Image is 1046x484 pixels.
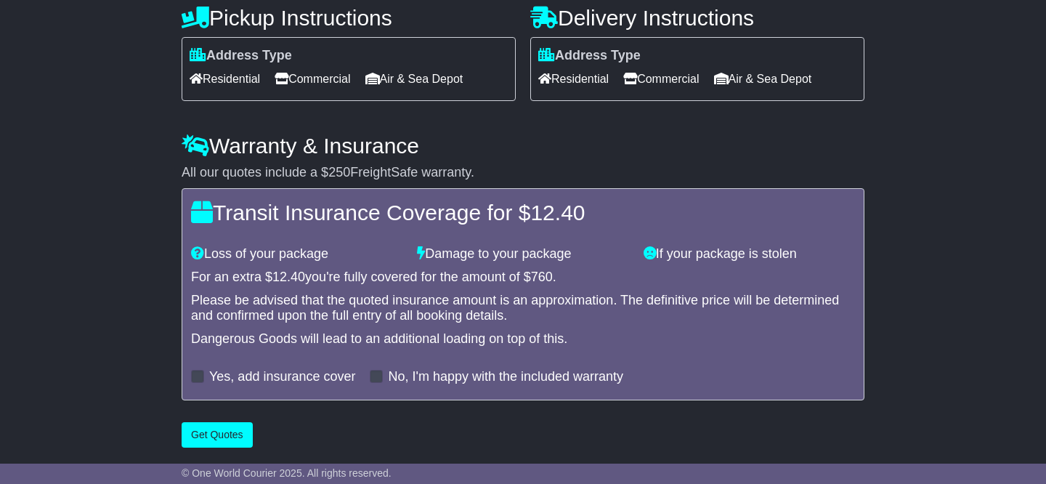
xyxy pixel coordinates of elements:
[538,68,609,90] span: Residential
[190,48,292,64] label: Address Type
[275,68,350,90] span: Commercial
[182,134,864,158] h4: Warranty & Insurance
[191,331,855,347] div: Dangerous Goods will lead to an additional loading on top of this.
[184,246,410,262] div: Loss of your package
[410,246,636,262] div: Damage to your package
[209,369,355,385] label: Yes, add insurance cover
[182,467,392,479] span: © One World Courier 2025. All rights reserved.
[623,68,699,90] span: Commercial
[272,270,305,284] span: 12.40
[328,165,350,180] span: 250
[530,6,864,30] h4: Delivery Instructions
[182,6,516,30] h4: Pickup Instructions
[182,422,253,448] button: Get Quotes
[714,68,812,90] span: Air & Sea Depot
[538,48,641,64] label: Address Type
[388,369,623,385] label: No, I'm happy with the included warranty
[636,246,862,262] div: If your package is stolen
[191,201,855,225] h4: Transit Insurance Coverage for $
[530,201,585,225] span: 12.40
[191,293,855,324] div: Please be advised that the quoted insurance amount is an approximation. The definitive price will...
[191,270,855,286] div: For an extra $ you're fully covered for the amount of $ .
[531,270,553,284] span: 760
[182,165,864,181] div: All our quotes include a $ FreightSafe warranty.
[190,68,260,90] span: Residential
[365,68,463,90] span: Air & Sea Depot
